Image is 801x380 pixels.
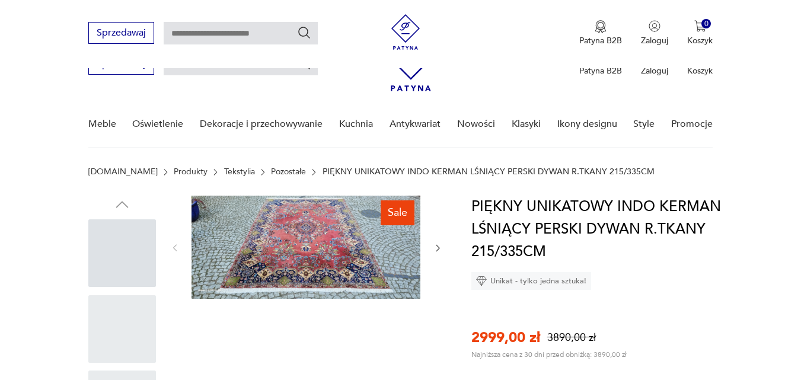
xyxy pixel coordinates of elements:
[471,272,591,290] div: Unikat - tylko jedna sztuka!
[687,20,713,46] button: 0Koszyk
[579,20,622,46] a: Ikona medaluPatyna B2B
[641,35,668,46] p: Zaloguj
[88,22,154,44] button: Sprzedawaj
[641,20,668,46] button: Zaloguj
[595,20,607,33] img: Ikona medalu
[476,276,487,286] img: Ikona diamentu
[579,20,622,46] button: Patyna B2B
[579,35,622,46] p: Patyna B2B
[579,65,622,76] p: Patyna B2B
[192,196,420,299] img: Zdjęcie produktu PIĘKNY UNIKATOWY INDO KERMAN LŚNIĄCY PERSKI DYWAN R.TKANY 215/335CM
[701,19,711,29] div: 0
[132,101,183,147] a: Oświetlenie
[471,350,627,359] p: Najniższa cena z 30 dni przed obniżką: 3890,00 zł
[88,60,154,69] a: Sprzedawaj
[694,20,706,32] img: Ikona koszyka
[224,167,255,177] a: Tekstylia
[687,35,713,46] p: Koszyk
[687,65,713,76] p: Koszyk
[200,101,323,147] a: Dekoracje i przechowywanie
[457,101,495,147] a: Nowości
[323,167,655,177] p: PIĘKNY UNIKATOWY INDO KERMAN LŚNIĄCY PERSKI DYWAN R.TKANY 215/335CM
[641,65,668,76] p: Zaloguj
[339,101,373,147] a: Kuchnia
[297,25,311,40] button: Szukaj
[671,101,713,147] a: Promocje
[547,330,596,345] p: 3890,00 zł
[557,101,617,147] a: Ikony designu
[471,196,722,263] h1: PIĘKNY UNIKATOWY INDO KERMAN LŚNIĄCY PERSKI DYWAN R.TKANY 215/335CM
[271,167,306,177] a: Pozostałe
[633,101,655,147] a: Style
[381,200,414,225] div: Sale
[88,101,116,147] a: Meble
[649,20,660,32] img: Ikonka użytkownika
[88,30,154,38] a: Sprzedawaj
[512,101,541,147] a: Klasyki
[388,14,423,50] img: Patyna - sklep z meblami i dekoracjami vintage
[88,167,158,177] a: [DOMAIN_NAME]
[390,101,441,147] a: Antykwariat
[471,328,540,347] p: 2999,00 zł
[174,167,208,177] a: Produkty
